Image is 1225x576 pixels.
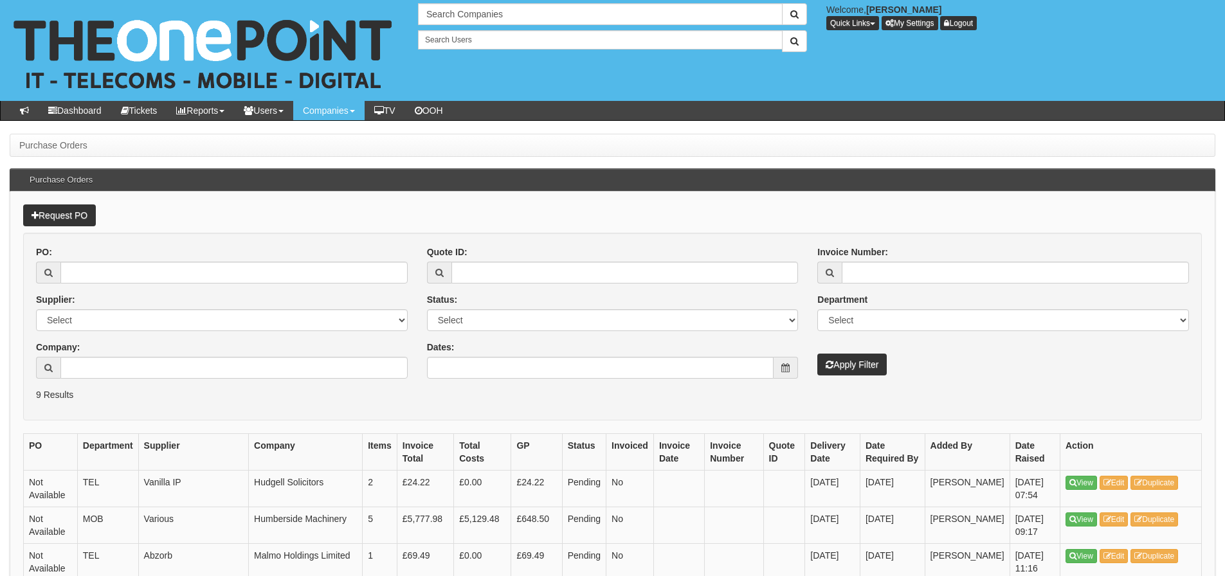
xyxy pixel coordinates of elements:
a: View [1066,512,1097,526]
td: 5 [363,507,397,543]
th: Invoiced [606,433,654,470]
a: Reports [167,101,234,120]
a: Dashboard [39,101,111,120]
input: Search Companies [418,3,783,25]
td: [DATE] [805,470,860,507]
td: Various [138,507,248,543]
input: Search Users [418,30,783,50]
a: View [1066,476,1097,490]
th: GP [511,433,562,470]
td: 2 [363,470,397,507]
label: Company: [36,341,80,354]
th: Delivery Date [805,433,860,470]
th: Invoice Number [705,433,763,470]
th: Department [77,433,138,470]
td: Vanilla IP [138,470,248,507]
td: No [606,507,654,543]
label: Invoice Number: [817,246,888,258]
td: £648.50 [511,507,562,543]
a: Edit [1100,549,1129,563]
td: Humberside Machinery [249,507,363,543]
td: [DATE] [805,507,860,543]
a: Duplicate [1130,476,1178,490]
th: PO [24,433,78,470]
th: Action [1060,433,1202,470]
h3: Purchase Orders [23,169,99,191]
label: Department [817,293,867,306]
a: Users [234,101,293,120]
td: £24.22 [511,470,562,507]
p: 9 Results [36,388,1189,401]
td: Not Available [24,507,78,543]
a: Request PO [23,204,96,226]
td: [DATE] [860,470,925,507]
label: Supplier: [36,293,75,306]
th: Company [249,433,363,470]
td: Pending [562,470,606,507]
td: Hudgell Solicitors [249,470,363,507]
a: My Settings [882,16,938,30]
th: Status [562,433,606,470]
td: Pending [562,507,606,543]
a: Companies [293,101,365,120]
a: Logout [940,16,977,30]
td: £24.22 [397,470,453,507]
td: [DATE] [860,507,925,543]
a: Duplicate [1130,512,1178,526]
th: Invoice Total [397,433,453,470]
th: Quote ID [763,433,805,470]
td: £0.00 [454,470,511,507]
a: TV [365,101,405,120]
td: No [606,470,654,507]
button: Quick Links [826,16,879,30]
label: Dates: [427,341,455,354]
li: Purchase Orders [19,139,87,152]
td: [PERSON_NAME] [925,470,1010,507]
a: View [1066,549,1097,563]
th: Supplier [138,433,248,470]
td: [PERSON_NAME] [925,507,1010,543]
td: TEL [77,470,138,507]
a: Tickets [111,101,167,120]
th: Date Raised [1010,433,1060,470]
th: Added By [925,433,1010,470]
a: Duplicate [1130,549,1178,563]
div: Welcome, [817,3,1225,30]
td: Not Available [24,470,78,507]
button: Apply Filter [817,354,887,375]
td: £5,777.98 [397,507,453,543]
a: Edit [1100,512,1129,526]
label: PO: [36,246,52,258]
label: Status: [427,293,457,306]
b: [PERSON_NAME] [866,4,941,15]
th: Date Required By [860,433,925,470]
td: [DATE] 09:17 [1010,507,1060,543]
td: [DATE] 07:54 [1010,470,1060,507]
label: Quote ID: [427,246,467,258]
th: Invoice Date [653,433,704,470]
td: MOB [77,507,138,543]
th: Total Costs [454,433,511,470]
th: Items [363,433,397,470]
td: £5,129.48 [454,507,511,543]
a: OOH [405,101,453,120]
a: Edit [1100,476,1129,490]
